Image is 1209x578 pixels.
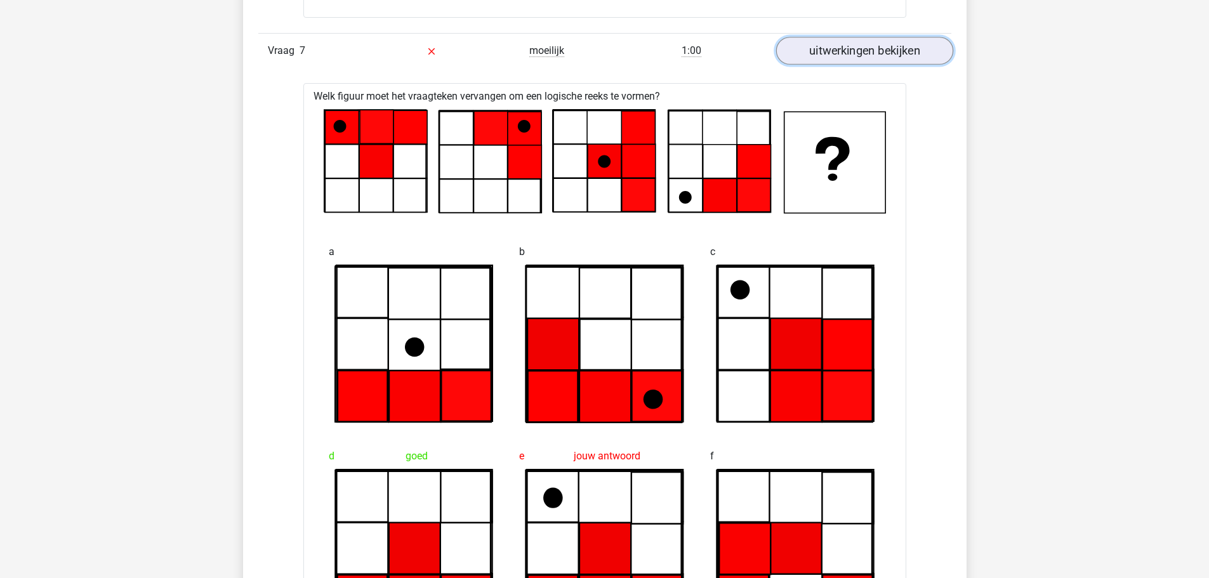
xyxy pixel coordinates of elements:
[329,443,499,469] div: goed
[268,43,300,58] span: Vraag
[682,44,701,57] span: 1:00
[529,44,564,57] span: moeilijk
[519,239,525,265] span: b
[519,443,524,469] span: e
[710,443,714,469] span: f
[329,239,334,265] span: a
[710,239,715,265] span: c
[329,443,334,469] span: d
[776,37,953,65] a: uitwerkingen bekijken
[300,44,305,56] span: 7
[519,443,690,469] div: jouw antwoord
